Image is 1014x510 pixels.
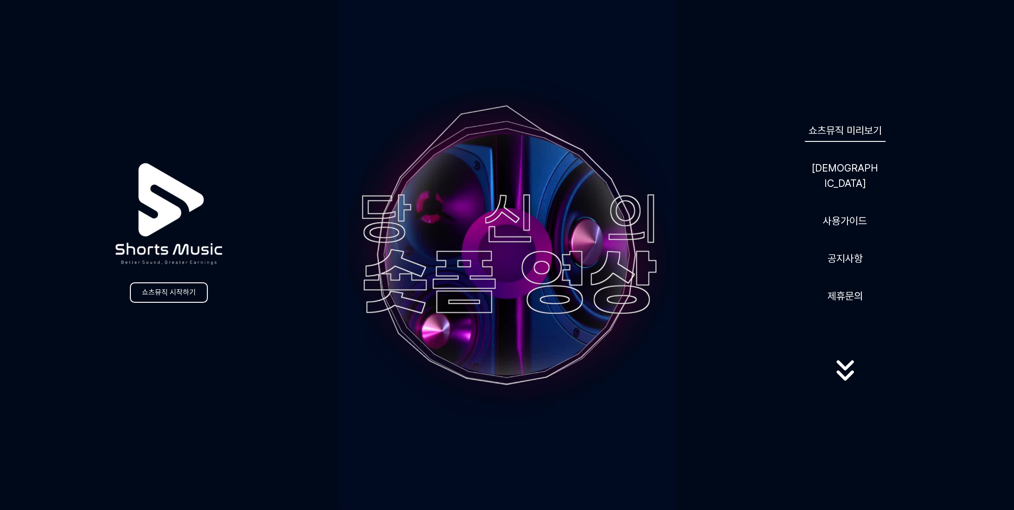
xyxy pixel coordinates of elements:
[93,138,245,290] img: logo
[824,285,866,307] button: 제휴문의
[130,282,208,303] a: 쇼츠뮤직 시작하기
[824,247,866,270] a: 공지사항
[805,119,886,142] a: 쇼츠뮤직 미리보기
[808,157,882,195] a: [DEMOGRAPHIC_DATA]
[819,210,871,232] a: 사용가이드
